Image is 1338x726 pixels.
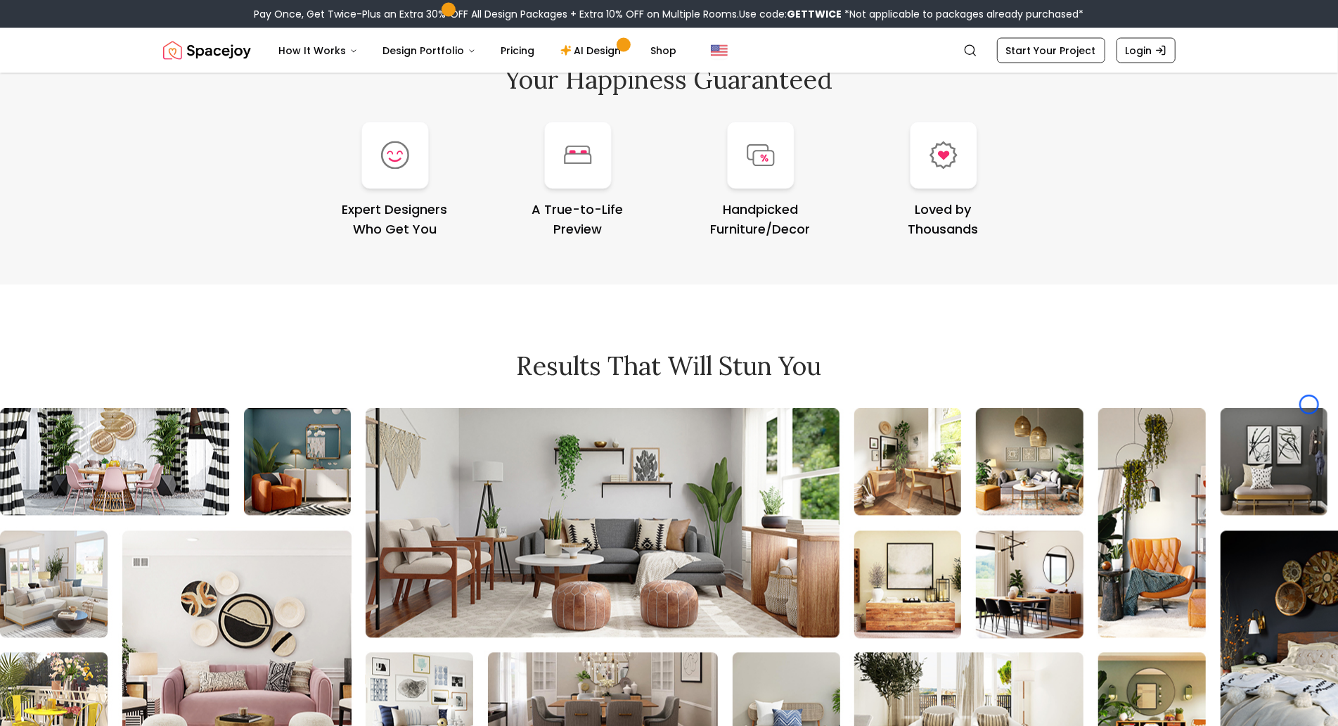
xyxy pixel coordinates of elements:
button: How It Works [268,37,369,65]
img: Spacejoy Logo [163,37,251,65]
button: Design Portfolio [372,37,487,65]
div: Loved by Thousands [858,200,1029,240]
h2: Your Happiness Guaranteed [163,65,1176,94]
a: Pricing [490,37,546,65]
div: Expert Designers Who Get You [309,200,481,240]
img: A True-to-Life<br/>Preview [564,146,592,165]
div: Handpicked Furniture/Decor [675,200,847,240]
a: Start Your Project [997,38,1105,63]
span: Use code: [740,7,842,21]
a: Spacejoy [163,37,251,65]
img: Expert Designers<br/>Who Get You [381,141,409,170]
img: Loved by<br/>Thousands [929,141,958,170]
img: Handpicked<br/>Furniture/Decor [747,144,775,167]
nav: Main [268,37,688,65]
a: Login [1117,38,1176,63]
div: Pay Once, Get Twice-Plus an Extra 30% OFF All Design Packages + Extra 10% OFF on Multiple Rooms. [255,7,1084,21]
img: United States [711,42,728,59]
nav: Global [163,28,1176,73]
a: Shop [640,37,688,65]
span: *Not applicable to packages already purchased* [842,7,1084,21]
a: AI Design [549,37,637,65]
div: A True-to-Life Preview [492,200,664,240]
b: GETTWICE [787,7,842,21]
h2: Results that will stun you [163,352,1176,381]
